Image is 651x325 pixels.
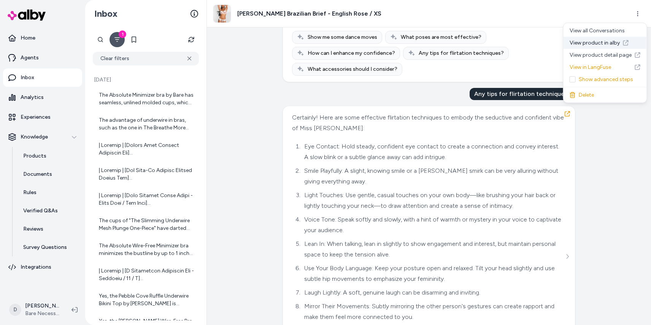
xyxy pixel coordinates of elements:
[564,73,647,86] div: Show advanced steps
[564,25,647,37] div: View all Conversations
[564,37,647,49] a: View product in alby
[564,49,647,61] a: View product detail page
[564,89,647,101] div: Delete
[564,61,647,73] a: View in LangFuse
